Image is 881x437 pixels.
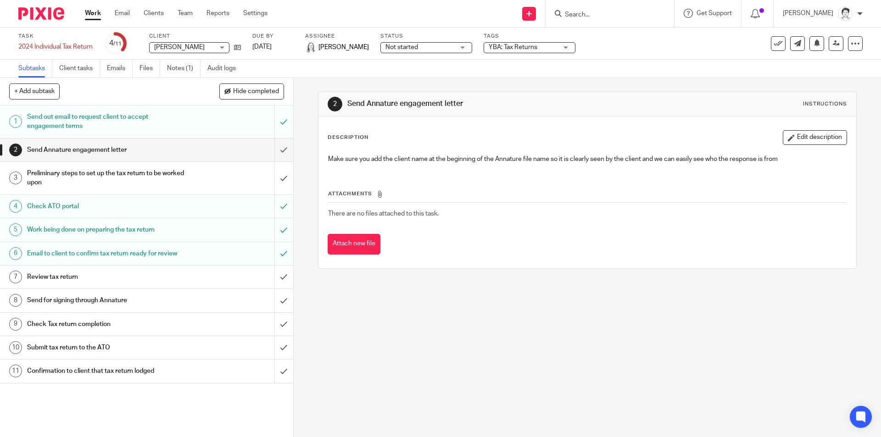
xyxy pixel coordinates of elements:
[305,42,316,53] img: Eleanor%20Shakeshaft.jpg
[113,41,122,46] small: /11
[219,83,284,99] button: Hide completed
[18,60,52,77] a: Subtasks
[9,247,22,260] div: 6
[9,341,22,354] div: 10
[18,33,93,40] label: Task
[154,44,205,50] span: [PERSON_NAME]
[149,33,241,40] label: Client
[9,365,22,377] div: 11
[178,9,193,18] a: Team
[27,364,186,378] h1: Confirmation to client that tax return lodged
[243,9,268,18] a: Settings
[115,9,130,18] a: Email
[59,60,100,77] a: Client tasks
[328,134,368,141] p: Description
[9,271,22,283] div: 7
[347,99,607,109] h1: Send Annature engagement letter
[18,7,64,20] img: Pixie
[385,44,418,50] span: Not started
[233,88,279,95] span: Hide completed
[328,155,846,164] p: Make sure you add the client name at the beginning of the Annature file name so it is clearly see...
[9,200,22,213] div: 4
[484,33,575,40] label: Tags
[167,60,201,77] a: Notes (1)
[139,60,160,77] a: Files
[564,11,647,19] input: Search
[107,60,133,77] a: Emails
[206,9,229,18] a: Reports
[27,270,186,284] h1: Review tax return
[144,9,164,18] a: Clients
[18,42,93,51] div: 2024 Individual Tax Return
[9,144,22,156] div: 2
[489,44,537,50] span: YBA: Tax Returns
[9,83,60,99] button: + Add subtask
[27,110,186,133] h1: Send out email to request client to accept engagement terms
[27,317,186,331] h1: Check Tax return completion
[27,223,186,237] h1: Work being done on preparing the tax return
[305,33,369,40] label: Assignee
[783,130,847,145] button: Edit description
[109,38,122,49] div: 4
[27,143,186,157] h1: Send Annature engagement letter
[9,115,22,128] div: 1
[27,341,186,354] h1: Submit tax return to the ATO
[9,223,22,236] div: 5
[318,43,369,52] span: [PERSON_NAME]
[27,293,186,307] h1: Send for signing through Annature
[328,234,380,254] button: Attach new file
[207,60,243,77] a: Audit logs
[328,97,342,111] div: 2
[803,100,847,108] div: Instructions
[27,166,186,190] h1: Preliminary steps to set up the tax return to be worked upon
[27,199,186,213] h1: Check ATO portal
[783,9,833,18] p: [PERSON_NAME]
[27,247,186,260] h1: Email to client to confirm tax return ready for review
[697,10,732,17] span: Get Support
[328,191,372,196] span: Attachments
[9,318,22,331] div: 9
[9,294,22,307] div: 8
[9,171,22,184] div: 3
[328,210,439,217] span: There are no files attached to this task.
[252,44,272,50] span: [DATE]
[85,9,101,18] a: Work
[380,33,472,40] label: Status
[252,33,294,40] label: Due by
[838,6,853,21] img: Julie%20Wainwright.jpg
